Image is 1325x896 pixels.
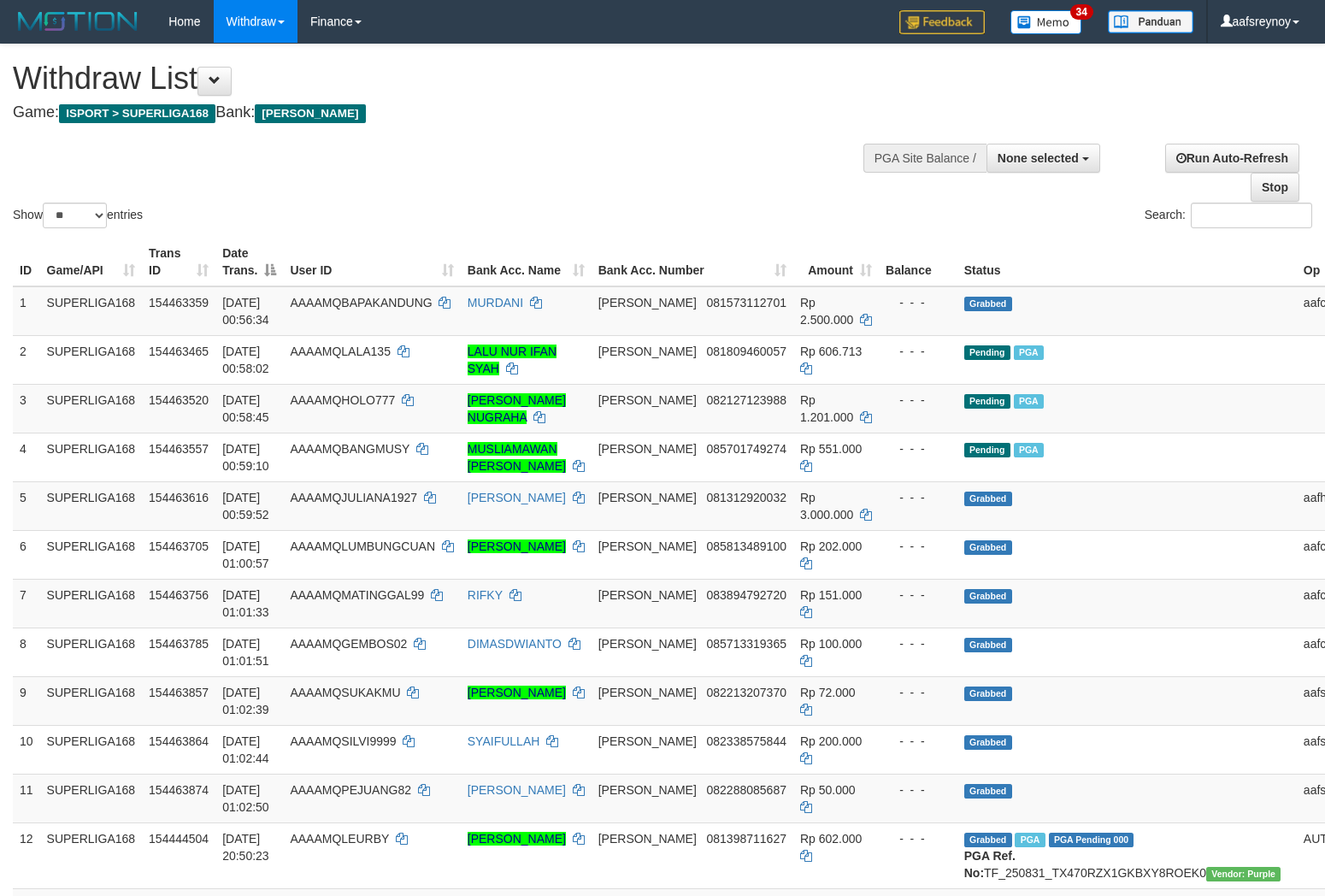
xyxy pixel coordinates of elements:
td: SUPERLIGA168 [40,725,143,774]
span: 154463756 [149,588,209,602]
span: Copy 085813489100 to clipboard [707,539,786,553]
span: AAAAMQLUMBUNGCUAN [290,539,435,553]
td: SUPERLIGA168 [40,628,143,676]
span: [DATE] 01:02:50 [222,783,269,814]
div: - - - [886,781,951,799]
span: Grabbed [964,297,1012,311]
span: AAAAMQBAPAKANDUNG [290,296,432,309]
span: Copy 083894792720 to clipboard [707,588,786,602]
span: Copy 082338575844 to clipboard [707,734,786,748]
a: RIFKY [468,588,503,602]
span: Grabbed [964,589,1012,604]
input: Search: [1191,203,1312,228]
div: - - - [886,587,951,604]
span: [DATE] 00:58:02 [222,345,269,375]
div: - - - [886,538,951,555]
span: Rp 100.000 [800,637,862,651]
span: [PERSON_NAME] [598,345,697,358]
span: ISPORT > SUPERLIGA168 [59,104,215,123]
span: Rp 50.000 [800,783,856,797]
a: DIMASDWIANTO [468,637,562,651]
td: 7 [13,579,40,628]
span: 154463705 [149,539,209,553]
td: 4 [13,433,40,481]
span: Copy 081809460057 to clipboard [707,345,786,358]
span: [DATE] 00:56:34 [222,296,269,327]
img: Feedback.jpg [899,10,985,34]
span: [DATE] 01:02:39 [222,686,269,716]
th: Balance [879,238,957,286]
span: Copy 081573112701 to clipboard [707,296,786,309]
td: SUPERLIGA168 [40,481,143,530]
span: 154463864 [149,734,209,748]
span: Rp 2.500.000 [800,296,853,327]
span: Marked by aafheankoy [1014,394,1044,409]
span: 154463785 [149,637,209,651]
td: SUPERLIGA168 [40,335,143,384]
span: [PERSON_NAME] [598,588,697,602]
span: [PERSON_NAME] [255,104,365,123]
span: AAAAMQSILVI9999 [290,734,396,748]
h1: Withdraw List [13,62,866,96]
span: Rp 3.000.000 [800,491,853,522]
span: [DATE] 00:59:10 [222,442,269,473]
a: MURDANI [468,296,523,309]
td: SUPERLIGA168 [40,530,143,579]
td: SUPERLIGA168 [40,384,143,433]
th: User ID: activate to sort column ascending [283,238,460,286]
a: MUSLIAMAWAN [PERSON_NAME] [468,442,566,473]
span: [DATE] 01:01:33 [222,588,269,619]
span: Pending [964,345,1010,360]
a: [PERSON_NAME] [468,539,566,553]
td: SUPERLIGA168 [40,579,143,628]
button: None selected [986,144,1100,173]
span: 154463874 [149,783,209,797]
span: [PERSON_NAME] [598,686,697,699]
th: Date Trans.: activate to sort column descending [215,238,283,286]
span: AAAAMQBANGMUSY [290,442,409,456]
span: Rp 72.000 [800,686,856,699]
td: SUPERLIGA168 [40,822,143,888]
span: Rp 551.000 [800,442,862,456]
th: Amount: activate to sort column ascending [793,238,879,286]
span: Marked by aafheankoy [1014,345,1044,360]
span: Vendor URL: https://trx4.1velocity.biz [1206,867,1281,881]
span: [PERSON_NAME] [598,832,697,846]
span: Copy 081398711627 to clipboard [707,832,786,846]
span: AAAAMQJULIANA1927 [290,491,417,504]
td: TF_250831_TX470RZX1GKBXY8ROEK0 [957,822,1297,888]
div: - - - [886,489,951,506]
span: Grabbed [964,540,1012,555]
span: AAAAMQSUKAKMU [290,686,400,699]
div: - - - [886,684,951,701]
td: 2 [13,335,40,384]
span: 154463520 [149,393,209,407]
a: [PERSON_NAME] [468,491,566,504]
td: SUPERLIGA168 [40,676,143,725]
th: Bank Acc. Number: activate to sort column ascending [592,238,793,286]
span: Copy 081312920032 to clipboard [707,491,786,504]
span: Rp 151.000 [800,588,862,602]
span: [DATE] 00:59:52 [222,491,269,522]
span: AAAAMQMATINGGAL99 [290,588,424,602]
span: 34 [1070,4,1093,20]
td: 5 [13,481,40,530]
span: Marked by aafounsreynich [1015,833,1045,847]
div: - - - [886,733,951,750]
span: [DATE] 20:50:23 [222,832,269,863]
select: Showentries [43,203,107,228]
span: Marked by aafheankoy [1014,443,1044,457]
span: 154463557 [149,442,209,456]
a: Stop [1251,173,1299,202]
span: 154463616 [149,491,209,504]
a: SYAIFULLAH [468,734,540,748]
span: [DATE] 01:02:44 [222,734,269,765]
span: [PERSON_NAME] [598,296,697,309]
span: 154463359 [149,296,209,309]
span: 154463857 [149,686,209,699]
span: AAAAMQPEJUANG82 [290,783,411,797]
div: - - - [886,294,951,311]
a: [PERSON_NAME] [468,832,566,846]
div: - - - [886,830,951,847]
span: Copy 082127123988 to clipboard [707,393,786,407]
